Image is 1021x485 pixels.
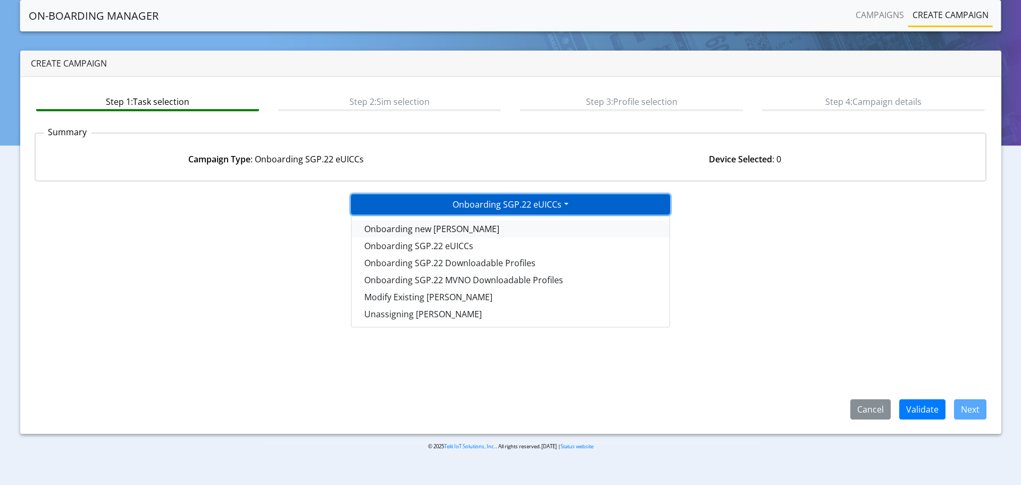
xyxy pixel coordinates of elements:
[709,153,772,165] strong: Device Selected
[851,4,908,26] a: Campaigns
[36,91,259,111] btn: Step 1: Task selection
[444,443,496,450] a: Telit IoT Solutions, Inc.
[351,194,670,215] button: Onboarding SGP.22 eUICCs
[351,216,670,327] div: Onboarding SGP.22 eUICCs
[352,306,669,323] button: Unassigning [PERSON_NAME]
[352,220,669,237] button: Onboarding new [PERSON_NAME]
[352,237,669,254] button: Onboarding SGP.22 eUICCs
[954,399,986,420] button: Next
[762,91,985,111] btn: Step 4: Campaign details
[560,443,593,450] a: Status website
[44,126,91,138] p: Summary
[510,153,979,166] div: : 0
[899,399,945,420] button: Validate
[20,51,1001,77] div: Create campaign
[278,91,501,111] btn: Step 2: Sim selection
[263,442,758,450] p: © 2025 . All rights reserved.[DATE] |
[352,272,669,289] button: Onboarding SGP.22 MVNO Downloadable Profiles
[352,289,669,306] button: Modify Existing [PERSON_NAME]
[520,91,743,111] btn: Step 3: Profile selection
[352,254,669,272] button: Onboarding SGP.22 Downloadable Profiles
[850,399,891,420] button: Cancel
[42,153,510,166] div: : Onboarding SGP.22 eUICCs
[908,4,993,26] a: Create campaign
[188,153,250,165] strong: Campaign Type
[29,5,158,27] a: On-Boarding Manager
